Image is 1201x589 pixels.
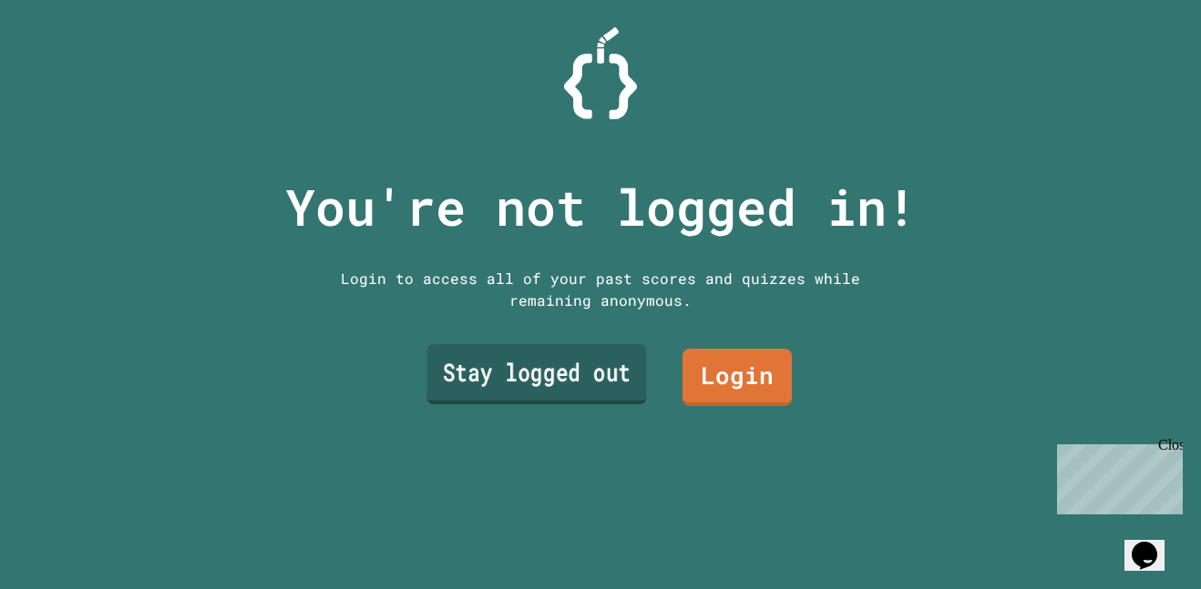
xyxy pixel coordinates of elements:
[7,7,126,116] div: Chat with us now!Close
[327,268,874,311] div: Login to access all of your past scores and quizzes while remaining anonymous.
[1124,516,1183,571] iframe: chat widget
[426,344,646,404] a: Stay logged out
[285,169,917,245] p: You're not logged in!
[564,27,637,119] img: Logo.svg
[1050,437,1183,514] iframe: chat widget
[683,349,792,406] a: Login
